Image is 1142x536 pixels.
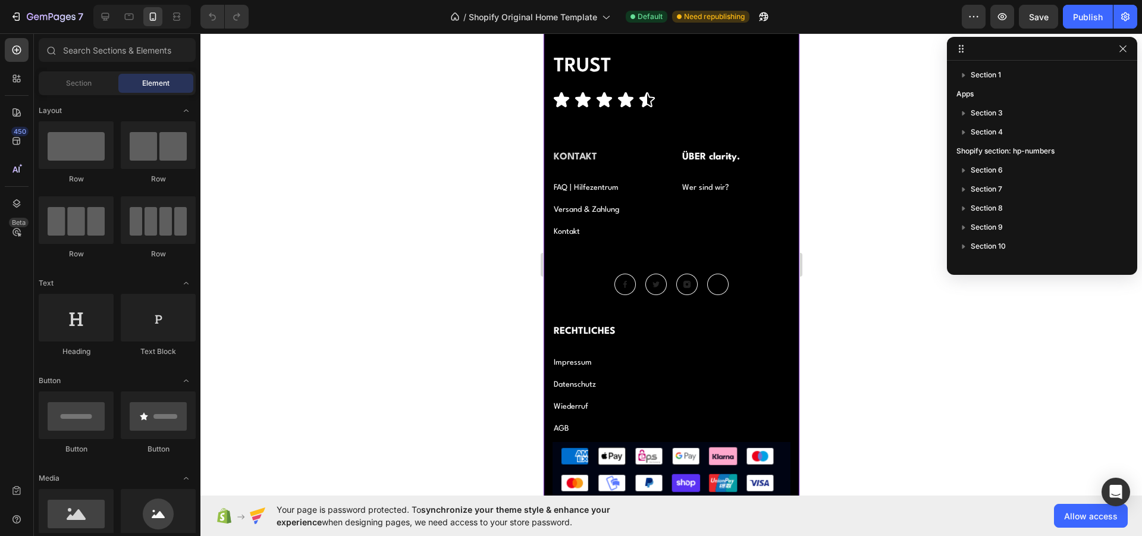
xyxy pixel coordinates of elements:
span: Section 11 [971,259,1004,271]
span: Save [1029,12,1049,22]
span: Shopify section: hp-numbers [956,145,1055,157]
span: Section 9 [971,221,1003,233]
span: Section 4 [971,126,1003,138]
span: Section 8 [971,202,1003,214]
button: 7 [5,5,89,29]
div: Button [121,444,196,454]
div: Beta [9,218,29,227]
span: Toggle open [177,371,196,390]
p: 7 [78,10,83,24]
div: Row [39,174,114,184]
img: gempages_577477206662447843-619faf7f-99e3-4ba9-adf1-2309d8f4d614.png [9,409,247,467]
span: Apps [956,88,974,100]
span: Section 1 [971,69,1001,81]
span: Text [39,278,54,289]
span: synchronize your theme style & enhance your experience [277,504,610,527]
span: Section 10 [971,240,1006,252]
div: Button [39,444,114,454]
div: Publish [1073,11,1103,23]
span: Toggle open [177,101,196,120]
div: Open Intercom Messenger [1102,478,1130,506]
button: Publish [1063,5,1113,29]
div: Row [121,249,196,259]
span: Shopify Original Home Template [469,11,597,23]
span: / [463,11,466,23]
div: 450 [11,127,29,136]
div: Row [121,174,196,184]
span: Button [39,375,61,386]
div: Row [39,249,114,259]
button: Save [1019,5,1058,29]
span: Element [142,78,170,89]
span: Need republishing [684,11,745,22]
button: Allow access [1054,504,1128,528]
input: Search Sections & Elements [39,38,196,62]
span: Layout [39,105,62,116]
span: Section 3 [971,107,1003,119]
span: Section 7 [971,183,1002,195]
span: Allow access [1064,510,1118,522]
span: Section 6 [971,164,1003,176]
div: Undo/Redo [200,5,249,29]
span: Media [39,473,59,484]
span: Your page is password protected. To when designing pages, we need access to your store password. [277,503,657,528]
span: Section [66,78,92,89]
div: Text Block [121,346,196,357]
span: Default [638,11,663,22]
iframe: Design area [544,33,799,496]
div: Heading [39,346,114,357]
span: Toggle open [177,274,196,293]
span: Toggle open [177,469,196,488]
